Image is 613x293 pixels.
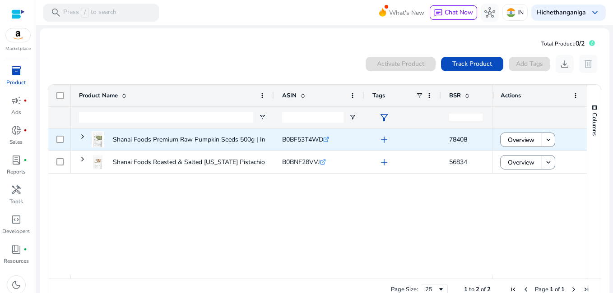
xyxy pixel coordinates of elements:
span: Product Name [79,92,118,100]
p: IN [517,5,524,20]
button: Open Filter Menu [349,114,356,121]
span: fiber_manual_record [23,128,27,132]
span: B0BNF28VVJ [282,158,320,166]
span: inventory_2 [11,65,22,76]
span: add [379,134,390,145]
span: B0BF53T4WD [282,135,323,144]
span: 78408 [449,135,467,144]
input: ASIN Filter Input [282,112,344,123]
span: Columns [590,113,599,136]
span: filter_alt [379,112,390,123]
span: donut_small [11,125,22,136]
span: Overview [508,153,534,172]
button: hub [481,4,499,22]
span: book_4 [11,244,22,255]
span: lab_profile [11,155,22,165]
span: 56834 [449,158,467,166]
span: fiber_manual_record [23,247,27,251]
span: Track Product [452,59,492,69]
span: fiber_manual_record [23,99,27,102]
p: Sales [9,138,23,146]
span: Total Product: [541,40,576,47]
p: Developers [2,227,30,235]
button: Track Product [441,57,503,71]
button: download [556,55,574,73]
p: Product [6,78,26,87]
p: Hi [537,9,586,16]
span: What's New [389,5,424,21]
div: Previous Page [522,286,529,293]
p: Tools [9,197,23,206]
span: campaign [11,95,22,106]
button: Overview [500,133,542,147]
p: Resources [4,257,29,265]
span: BSR [449,92,461,100]
span: 0/2 [576,39,585,48]
p: Reports [7,168,26,176]
span: Tags [372,92,385,100]
span: add [379,157,390,168]
button: chatChat Now [430,5,477,20]
p: Press to search [63,8,116,18]
span: Actions [501,92,521,100]
img: 31K7q-D+HBL._SX38_SY50_CR,0,0,38,50_.jpg [92,154,104,170]
mat-icon: keyboard_arrow_down [544,158,553,166]
span: code_blocks [11,214,22,225]
span: handyman [11,184,22,195]
span: Overview [508,131,534,149]
mat-icon: keyboard_arrow_down [544,136,553,144]
span: search [51,7,61,18]
img: in.svg [506,8,515,17]
span: / [81,8,89,18]
span: ASIN [282,92,297,100]
div: Next Page [570,286,577,293]
img: amazon.svg [6,28,30,42]
img: 41jv3MGzTgL._SX38_SY50_CR,0,0,38,50_.jpg [92,131,104,147]
div: First Page [510,286,517,293]
span: fiber_manual_record [23,158,27,162]
button: Open Filter Menu [259,114,266,121]
span: Chat Now [445,8,473,17]
p: Shanai Foods Premium Raw Pumpkin Seeds 500g | Immunity Booster... [113,130,315,149]
p: Shanai Foods Roasted & Salted [US_STATE] Pistachios 500g | Pista... [113,153,308,171]
button: Overview [500,155,542,169]
b: chethanganiga [543,8,586,17]
input: Product Name Filter Input [79,112,253,123]
span: keyboard_arrow_down [590,7,600,18]
p: Ads [11,108,21,116]
span: dark_mode [11,279,22,290]
div: Last Page [583,286,590,293]
span: chat [434,9,443,18]
span: hub [484,7,495,18]
p: Marketplace [5,46,31,52]
span: download [559,59,570,69]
